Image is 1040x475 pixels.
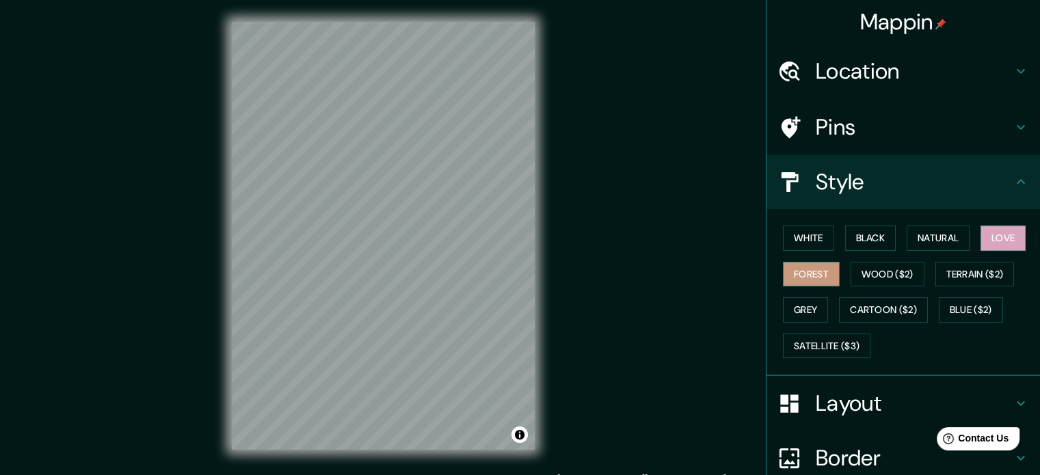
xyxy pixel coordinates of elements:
button: Forest [783,262,840,287]
div: Layout [766,376,1040,431]
h4: Style [816,168,1013,195]
h4: Pins [816,113,1013,141]
img: pin-icon.png [935,18,946,29]
h4: Mappin [860,8,947,36]
div: Location [766,44,1040,98]
button: Cartoon ($2) [839,297,928,323]
h4: Layout [816,390,1013,417]
iframe: Help widget launcher [918,422,1025,460]
button: Toggle attribution [511,426,528,443]
div: Style [766,154,1040,209]
button: Satellite ($3) [783,334,870,359]
div: Pins [766,100,1040,154]
button: Terrain ($2) [935,262,1015,287]
button: Natural [907,226,970,251]
button: Wood ($2) [851,262,924,287]
h4: Location [816,57,1013,85]
button: Black [845,226,896,251]
canvas: Map [232,22,535,450]
h4: Border [816,444,1013,472]
button: Love [981,226,1026,251]
button: Blue ($2) [939,297,1003,323]
button: Grey [783,297,828,323]
button: White [783,226,834,251]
